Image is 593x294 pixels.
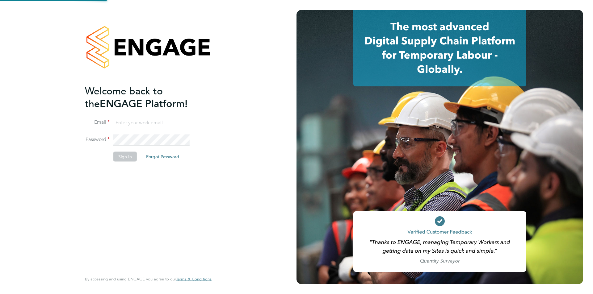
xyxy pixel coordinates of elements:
span: By accessing and using ENGAGE you agree to our [85,276,212,282]
a: Terms & Conditions [176,277,212,282]
label: Email [85,119,110,126]
h2: ENGAGE Platform! [85,85,205,110]
button: Forgot Password [141,152,184,162]
input: Enter your work email... [113,117,190,128]
button: Sign In [113,152,137,162]
label: Password [85,136,110,143]
span: Welcome back to the [85,85,163,110]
